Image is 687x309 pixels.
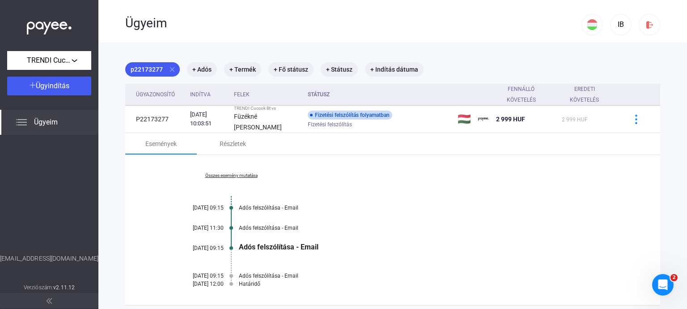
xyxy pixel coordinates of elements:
[610,14,632,35] button: IB
[239,243,615,251] div: Adós felszólítása - Email
[645,20,654,30] img: logout-red
[562,84,615,105] div: Eredeti követelés
[562,84,607,105] div: Eredeti követelés
[170,273,224,279] div: [DATE] 09:15
[47,298,52,304] img: arrow-double-left-grey.svg
[36,82,69,90] span: Ügyindítás
[136,89,175,100] div: Ügyazonosító
[581,14,603,35] button: HU
[234,106,301,111] div: TRENDI Cuccok Bt vs
[239,281,615,287] div: Határidő
[190,89,227,100] div: Indítva
[627,110,645,129] button: more-blue
[670,274,678,281] span: 2
[308,119,352,130] span: Fizetési felszólítás
[168,65,176,73] mat-icon: close
[496,84,555,105] div: Fennálló követelés
[587,19,598,30] img: HU
[234,89,250,100] div: Felek
[639,14,660,35] button: logout-red
[496,116,525,123] span: 2 999 HUF
[170,245,224,251] div: [DATE] 09:15
[53,284,75,291] strong: v2.11.12
[125,16,581,31] div: Ügyeim
[268,62,314,77] mat-chip: + Fő státusz
[304,84,454,106] th: Státusz
[478,114,489,124] img: payee-logo
[234,113,282,131] strong: Füzékné [PERSON_NAME]
[190,89,211,100] div: Indítva
[170,281,224,287] div: [DATE] 12:00
[170,205,224,211] div: [DATE] 09:15
[27,55,72,66] span: TRENDI Cuccok Bt
[220,138,246,149] div: Részletek
[562,116,588,123] span: 2 999 HUF
[632,115,641,124] img: more-blue
[27,17,72,35] img: white-payee-white-dot.svg
[365,62,424,77] mat-chip: + Indítás dátuma
[496,84,547,105] div: Fennálló követelés
[30,82,36,88] img: plus-white.svg
[454,106,475,133] td: 🇭🇺
[190,110,227,128] div: [DATE] 10:03:51
[321,62,358,77] mat-chip: + Státusz
[170,173,293,178] a: Összes esemény mutatása
[239,205,615,211] div: Adós felszólítása - Email
[125,106,187,133] td: P22173277
[239,273,615,279] div: Adós felszólítása - Email
[308,111,392,120] div: Fizetési felszólítás folyamatban
[7,77,91,95] button: Ügyindítás
[16,117,27,128] img: list.svg
[7,51,91,70] button: TRENDI Cuccok Bt
[170,225,224,231] div: [DATE] 11:30
[145,138,177,149] div: Események
[234,89,301,100] div: Felek
[125,62,180,77] mat-chip: p22173277
[34,117,58,128] span: Ügyeim
[136,89,183,100] div: Ügyazonosító
[652,274,674,296] iframe: Intercom live chat
[613,19,628,30] div: IB
[239,225,615,231] div: Adós felszólítása - Email
[224,62,261,77] mat-chip: + Termék
[187,62,217,77] mat-chip: + Adós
